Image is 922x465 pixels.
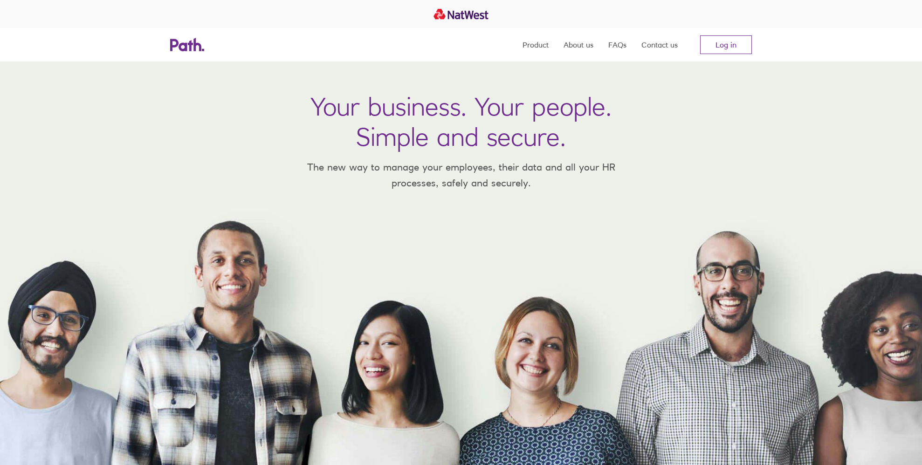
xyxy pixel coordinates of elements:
a: Log in [700,35,752,54]
a: FAQs [608,28,626,62]
a: Contact us [641,28,678,62]
p: The new way to manage your employees, their data and all your HR processes, safely and securely. [293,159,629,191]
h1: Your business. Your people. Simple and secure. [310,91,612,152]
a: About us [564,28,593,62]
a: Product [523,28,549,62]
